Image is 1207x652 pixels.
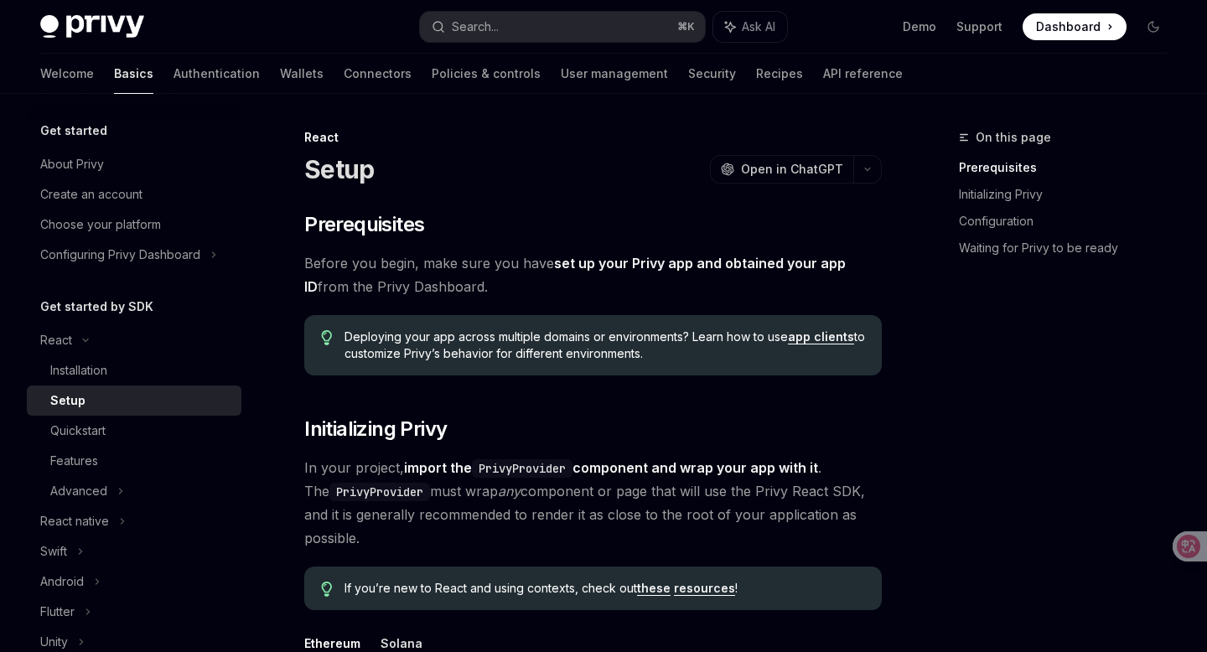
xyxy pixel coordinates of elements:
[956,18,1002,35] a: Support
[40,245,200,265] div: Configuring Privy Dashboard
[1023,13,1127,40] a: Dashboard
[304,211,424,238] span: Prerequisites
[40,572,84,592] div: Android
[344,580,865,597] span: If you’re new to React and using contexts, check out !
[27,149,241,179] a: About Privy
[40,541,67,561] div: Swift
[27,355,241,386] a: Installation
[40,330,72,350] div: React
[280,54,324,94] a: Wallets
[50,451,98,471] div: Features
[304,251,882,298] span: Before you begin, make sure you have from the Privy Dashboard.
[40,154,104,174] div: About Privy
[674,581,735,596] a: resources
[561,54,668,94] a: User management
[741,161,843,178] span: Open in ChatGPT
[432,54,541,94] a: Policies & controls
[756,54,803,94] a: Recipes
[637,581,671,596] a: these
[959,235,1180,261] a: Waiting for Privy to be ready
[1036,18,1101,35] span: Dashboard
[304,129,882,146] div: React
[344,329,865,362] span: Deploying your app across multiple domains or environments? Learn how to use to customize Privy’s...
[174,54,260,94] a: Authentication
[50,391,85,411] div: Setup
[742,18,775,35] span: Ask AI
[321,330,333,345] svg: Tip
[304,416,447,442] span: Initializing Privy
[903,18,936,35] a: Demo
[472,459,572,478] code: PrivyProvider
[959,181,1180,208] a: Initializing Privy
[40,54,94,94] a: Welcome
[40,602,75,622] div: Flutter
[304,154,374,184] h1: Setup
[713,12,787,42] button: Ask AI
[50,421,106,441] div: Quickstart
[304,255,846,296] a: set up your Privy app and obtained your app ID
[420,12,704,42] button: Search...⌘K
[823,54,903,94] a: API reference
[688,54,736,94] a: Security
[321,582,333,597] svg: Tip
[710,155,853,184] button: Open in ChatGPT
[27,386,241,416] a: Setup
[40,511,109,531] div: React native
[27,210,241,240] a: Choose your platform
[677,20,695,34] span: ⌘ K
[344,54,412,94] a: Connectors
[27,416,241,446] a: Quickstart
[40,184,142,204] div: Create an account
[27,446,241,476] a: Features
[452,17,499,37] div: Search...
[1140,13,1167,40] button: Toggle dark mode
[788,329,854,344] a: app clients
[304,456,882,550] span: In your project, . The must wrap component or page that will use the Privy React SDK, and it is g...
[40,121,107,141] h5: Get started
[976,127,1051,147] span: On this page
[404,459,818,476] strong: import the component and wrap your app with it
[329,483,430,501] code: PrivyProvider
[959,154,1180,181] a: Prerequisites
[959,208,1180,235] a: Configuration
[50,360,107,380] div: Installation
[114,54,153,94] a: Basics
[40,15,144,39] img: dark logo
[50,481,107,501] div: Advanced
[498,483,521,499] em: any
[40,632,68,652] div: Unity
[27,179,241,210] a: Create an account
[40,215,161,235] div: Choose your platform
[40,297,153,317] h5: Get started by SDK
